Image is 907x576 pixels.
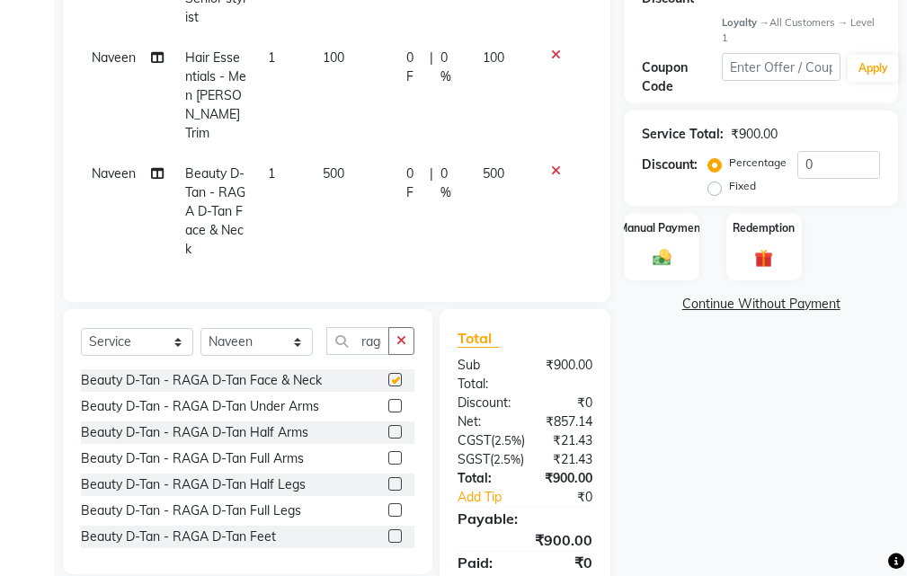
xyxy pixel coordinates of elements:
input: Enter Offer / Coupon Code [722,53,840,81]
span: 100 [323,49,344,66]
button: Apply [848,55,899,82]
span: 1 [268,49,275,66]
span: 100 [483,49,504,66]
div: ₹900.00 [444,529,606,551]
div: ₹900.00 [525,356,606,394]
img: _cash.svg [647,247,677,268]
div: ₹0 [525,394,606,412]
span: 0 % [440,164,461,202]
div: ( ) [444,450,538,469]
span: 2.5% [494,452,520,466]
label: Fixed [729,178,756,194]
img: _gift.svg [749,247,778,270]
label: Redemption [733,220,795,236]
span: Total [458,329,499,348]
span: | [430,164,433,202]
div: Beauty D-Tan - RAGA D-Tan Face & Neck [81,371,322,390]
div: Beauty D-Tan - RAGA D-Tan Half Arms [81,423,308,442]
div: ₹21.43 [538,450,606,469]
span: Beauty D-Tan - RAGA D-Tan Face & Neck [185,165,245,257]
div: ( ) [444,431,538,450]
span: 2.5% [494,433,521,448]
input: Search or Scan [326,327,389,355]
div: Beauty D-Tan - RAGA D-Tan Feet [81,527,276,546]
span: Hair Essentials - Men [PERSON_NAME] Trim [185,49,246,141]
span: Naveen [92,165,136,182]
div: Discount: [642,155,698,174]
span: 0 F [406,164,423,202]
div: Beauty D-Tan - RAGA D-Tan Under Arms [81,397,319,416]
div: Beauty D-Tan - RAGA D-Tan Half Legs [81,475,306,494]
span: Naveen [92,49,136,66]
div: Payable: [444,508,606,529]
a: Continue Without Payment [627,295,894,314]
label: Percentage [729,155,787,171]
div: Net: [444,412,525,431]
div: Total: [444,469,525,488]
div: Discount: [444,394,525,412]
div: ₹21.43 [538,431,606,450]
div: ₹0 [538,488,606,507]
div: ₹900.00 [731,125,778,144]
label: Manual Payment [618,220,705,236]
div: Sub Total: [444,356,525,394]
span: SGST [458,451,490,467]
div: ₹0 [525,552,606,573]
div: All Customers → Level 1 [722,15,880,46]
strong: Loyalty → [722,16,769,29]
span: 0 % [440,49,461,86]
span: CGST [458,432,491,448]
span: 500 [483,165,504,182]
div: Beauty D-Tan - RAGA D-Tan Full Arms [81,449,304,468]
span: 500 [323,165,344,182]
a: Add Tip [444,488,538,507]
span: 0 F [406,49,423,86]
div: Coupon Code [642,58,721,96]
span: | [430,49,433,86]
div: Beauty D-Tan - RAGA D-Tan Full Legs [81,501,301,520]
div: ₹900.00 [525,469,606,488]
div: Service Total: [642,125,724,144]
div: Paid: [444,552,525,573]
div: ₹857.14 [525,412,606,431]
span: 1 [268,165,275,182]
